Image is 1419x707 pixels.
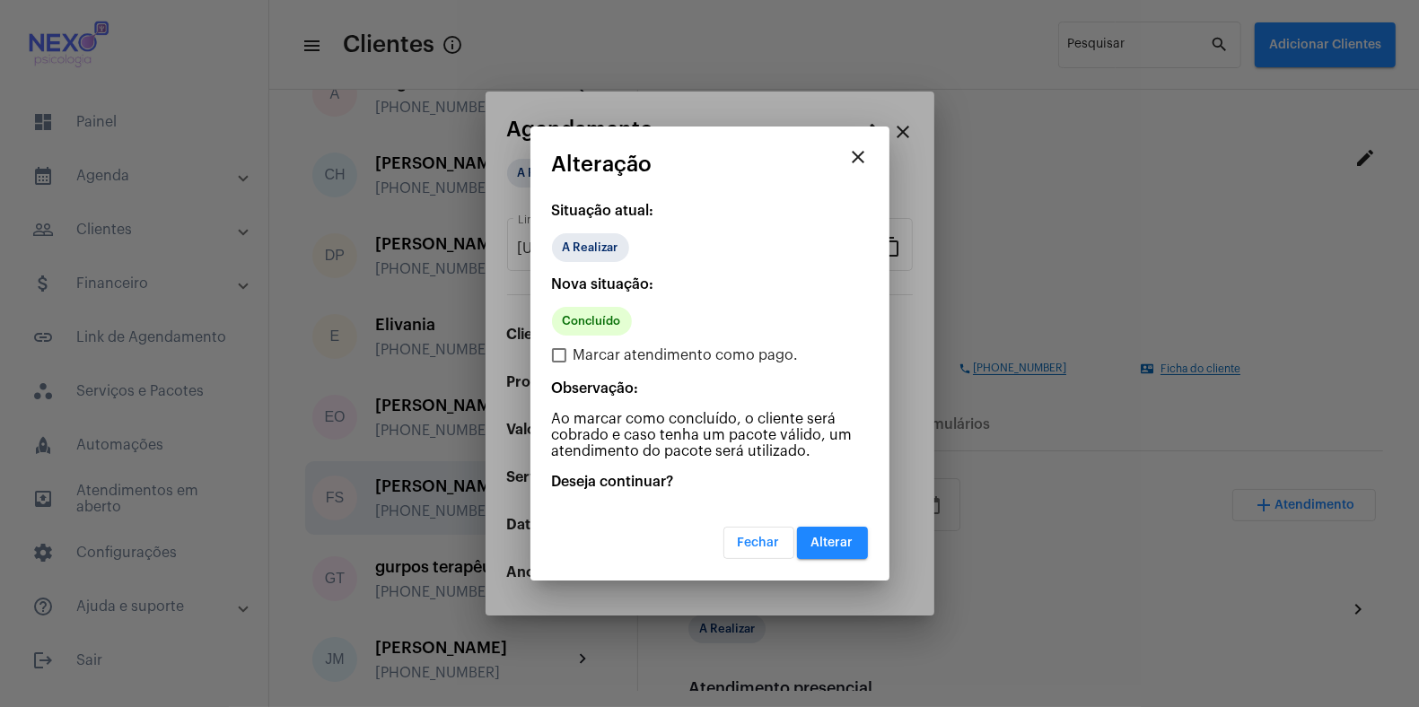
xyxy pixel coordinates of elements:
[797,527,868,559] button: Alterar
[552,153,653,176] span: Alteração
[574,345,799,366] span: Marcar atendimento como pago.
[552,307,632,336] mat-chip: Concluído
[848,146,870,168] mat-icon: close
[552,380,868,397] p: Observação:
[723,527,794,559] button: Fechar
[811,537,854,549] span: Alterar
[552,411,868,459] p: Ao marcar como concluído, o cliente será cobrado e caso tenha um pacote válido, um atendimento do...
[552,203,868,219] p: Situação atual:
[552,276,868,292] p: Nova situação:
[552,233,629,262] mat-chip: A Realizar
[738,537,780,549] span: Fechar
[552,474,868,490] p: Deseja continuar?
